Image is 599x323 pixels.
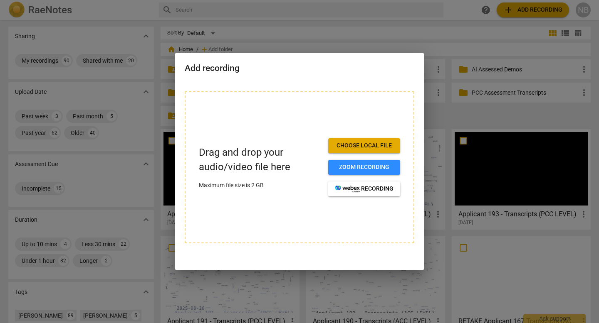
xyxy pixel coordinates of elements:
[335,163,394,171] span: Zoom recording
[328,181,400,196] button: recording
[335,142,394,150] span: Choose local file
[199,145,322,174] p: Drag and drop your audio/video file here
[199,181,322,190] p: Maximum file size is 2 GB
[185,63,414,73] h2: Add recording
[328,160,400,175] button: Zoom recording
[328,138,400,153] button: Choose local file
[335,185,394,193] span: recording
